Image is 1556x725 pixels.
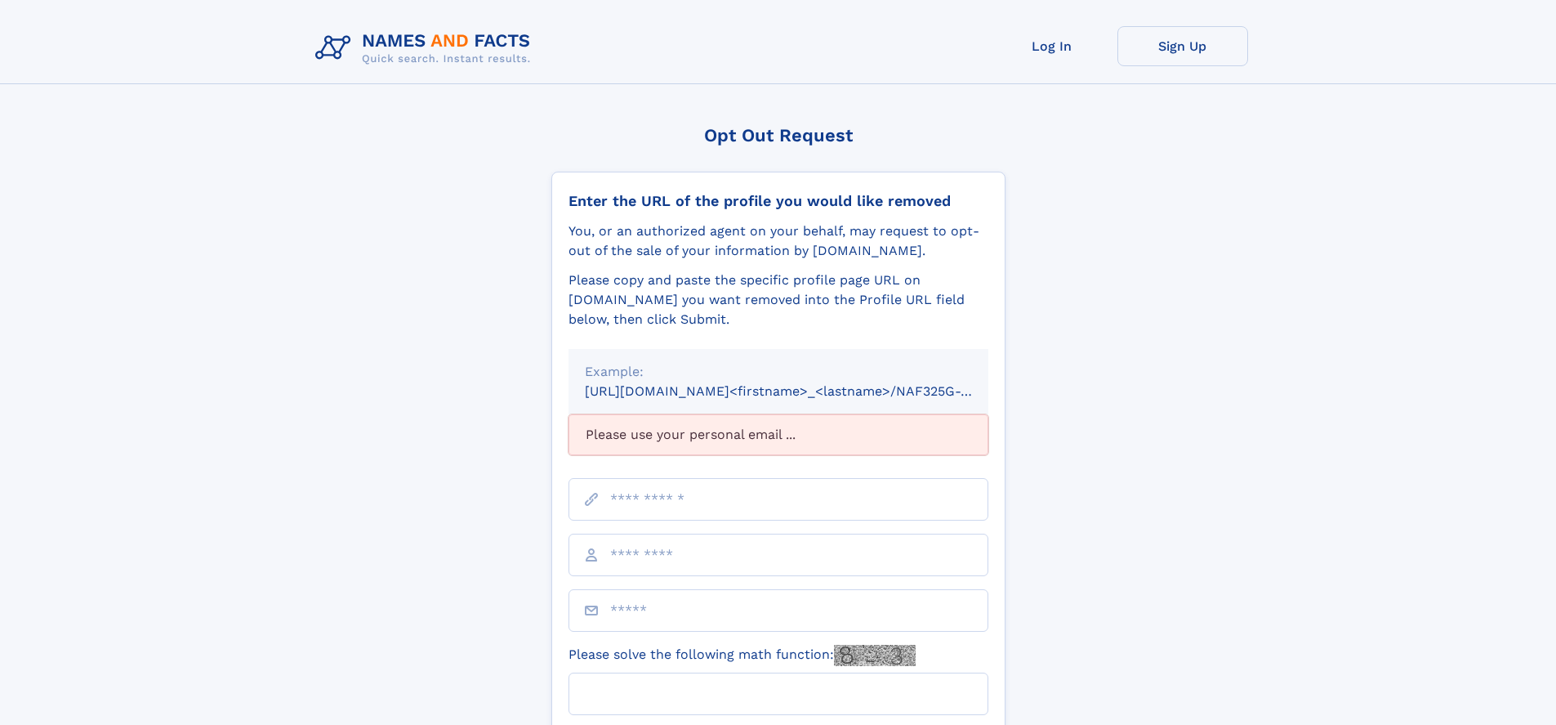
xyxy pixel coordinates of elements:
div: Please use your personal email ... [568,414,988,455]
div: Enter the URL of the profile you would like removed [568,192,988,210]
div: Example: [585,362,972,382]
label: Please solve the following math function: [568,645,916,666]
div: Opt Out Request [551,125,1005,145]
div: Please copy and paste the specific profile page URL on [DOMAIN_NAME] you want removed into the Pr... [568,271,988,329]
a: Log In [987,26,1117,66]
a: Sign Up [1117,26,1248,66]
div: You, or an authorized agent on your behalf, may request to opt-out of the sale of your informatio... [568,222,988,261]
img: Logo Names and Facts [309,26,544,70]
small: [URL][DOMAIN_NAME]<firstname>_<lastname>/NAF325G-xxxxxxxx [585,383,1019,399]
